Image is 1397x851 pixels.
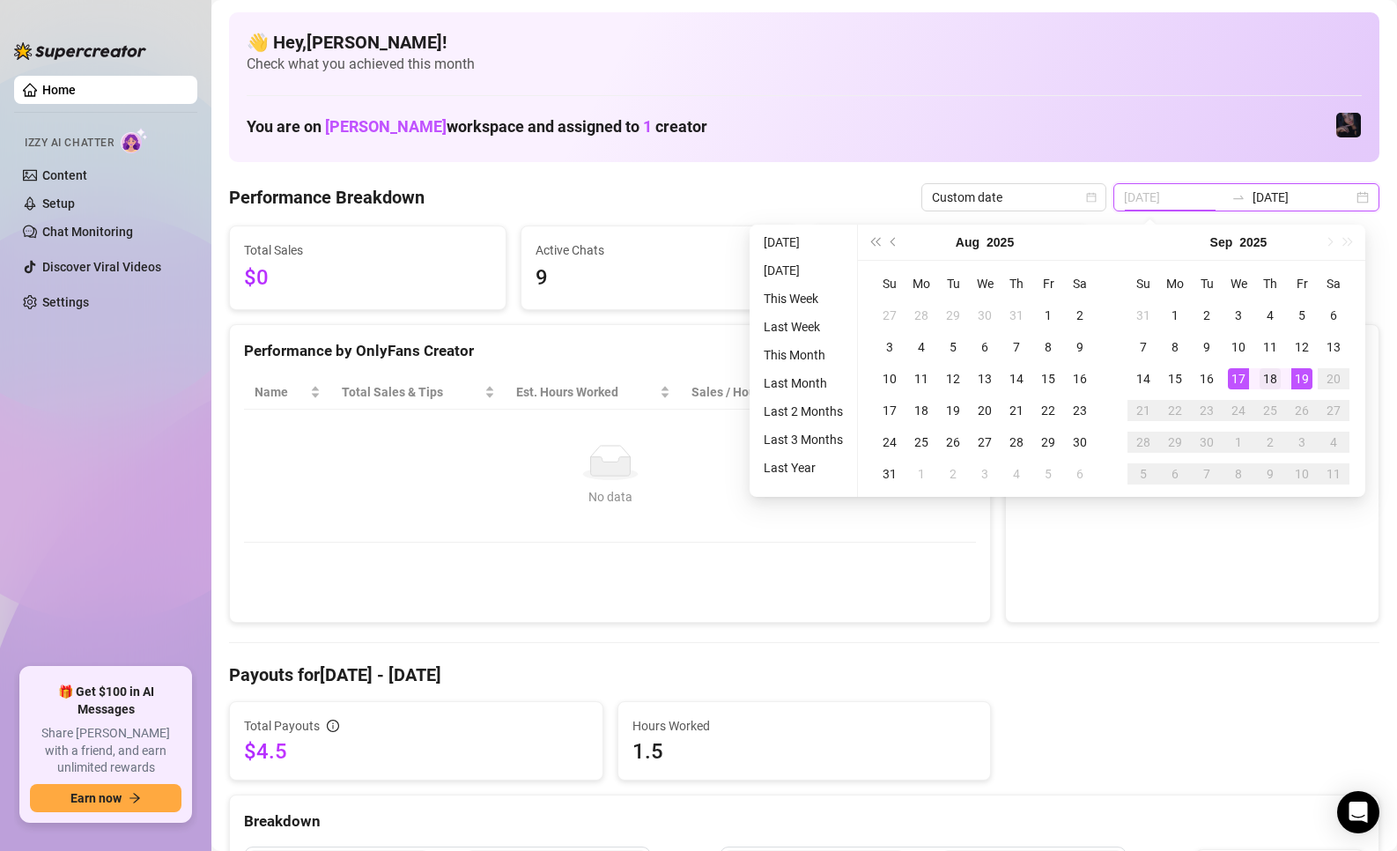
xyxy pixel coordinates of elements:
td: 2025-08-03 [874,331,905,363]
td: 2025-08-31 [1127,300,1159,331]
td: 2025-09-14 [1127,363,1159,395]
td: 2025-09-03 [969,458,1001,490]
td: 2025-08-26 [937,426,969,458]
td: 2025-07-31 [1001,300,1032,331]
span: Total Sales & Tips [342,382,481,402]
td: 2025-08-13 [969,363,1001,395]
span: to [1231,190,1245,204]
div: 27 [1323,400,1344,421]
div: 1 [1038,305,1059,326]
span: Total Sales [244,240,492,260]
div: 30 [974,305,995,326]
div: 3 [1291,432,1312,453]
td: 2025-09-21 [1127,395,1159,426]
th: Sales / Hour [681,375,813,410]
td: 2025-08-17 [874,395,905,426]
span: Hours Worked [632,716,977,736]
td: 2025-08-16 [1064,363,1096,395]
div: 1 [1164,305,1186,326]
div: 16 [1196,368,1217,389]
h4: 👋 Hey, [PERSON_NAME] ! [247,30,1362,55]
td: 2025-09-13 [1318,331,1349,363]
td: 2025-09-29 [1159,426,1191,458]
div: 5 [1133,463,1154,485]
th: Sa [1318,268,1349,300]
span: $4.5 [244,737,588,766]
td: 2025-09-27 [1318,395,1349,426]
th: Fr [1032,268,1064,300]
div: 4 [1323,432,1344,453]
td: 2025-09-26 [1286,395,1318,426]
td: 2025-07-29 [937,300,969,331]
td: 2025-09-06 [1064,458,1096,490]
div: 28 [911,305,932,326]
span: Name [255,382,307,402]
div: 27 [879,305,900,326]
td: 2025-09-10 [1223,331,1254,363]
img: logo-BBDzfeDw.svg [14,42,146,60]
div: 2 [942,463,964,485]
td: 2025-08-20 [969,395,1001,426]
div: 1 [911,463,932,485]
div: 20 [1323,368,1344,389]
div: 19 [1291,368,1312,389]
div: 5 [1291,305,1312,326]
th: Tu [1191,268,1223,300]
div: 7 [1133,337,1154,358]
span: 🎁 Get $100 in AI Messages [30,684,181,718]
li: Last Month [757,373,850,394]
div: 13 [974,368,995,389]
td: 2025-08-12 [937,363,969,395]
div: 20 [974,400,995,421]
td: 2025-09-12 [1286,331,1318,363]
div: 31 [1006,305,1027,326]
div: 12 [942,368,964,389]
h4: Performance Breakdown [229,185,425,210]
td: 2025-09-20 [1318,363,1349,395]
span: arrow-right [129,792,141,804]
th: Sa [1064,268,1096,300]
td: 2025-08-07 [1001,331,1032,363]
div: 6 [1069,463,1090,485]
td: 2025-09-16 [1191,363,1223,395]
span: calendar [1086,192,1097,203]
th: Th [1001,268,1032,300]
td: 2025-07-28 [905,300,937,331]
button: Previous month (PageUp) [884,225,904,260]
a: Discover Viral Videos [42,260,161,274]
a: Setup [42,196,75,211]
td: 2025-09-03 [1223,300,1254,331]
td: 2025-09-09 [1191,331,1223,363]
span: Check what you achieved this month [247,55,1362,74]
td: 2025-09-23 [1191,395,1223,426]
a: Content [42,168,87,182]
div: 9 [1260,463,1281,485]
div: 30 [1196,432,1217,453]
td: 2025-10-10 [1286,458,1318,490]
div: 31 [1133,305,1154,326]
a: Settings [42,295,89,309]
td: 2025-08-01 [1032,300,1064,331]
td: 2025-09-11 [1254,331,1286,363]
th: Su [874,268,905,300]
div: 22 [1038,400,1059,421]
button: Choose a month [1210,225,1233,260]
span: 9 [536,262,783,295]
div: 19 [942,400,964,421]
div: 21 [1006,400,1027,421]
div: 8 [1228,463,1249,485]
div: 2 [1196,305,1217,326]
td: 2025-09-02 [1191,300,1223,331]
div: 29 [1164,432,1186,453]
div: 3 [1228,305,1249,326]
div: 24 [1228,400,1249,421]
td: 2025-08-08 [1032,331,1064,363]
div: 2 [1260,432,1281,453]
th: We [1223,268,1254,300]
span: Izzy AI Chatter [25,135,114,152]
span: Share [PERSON_NAME] with a friend, and earn unlimited rewards [30,725,181,777]
td: 2025-08-09 [1064,331,1096,363]
div: 28 [1006,432,1027,453]
td: 2025-10-02 [1254,426,1286,458]
td: 2025-08-11 [905,363,937,395]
